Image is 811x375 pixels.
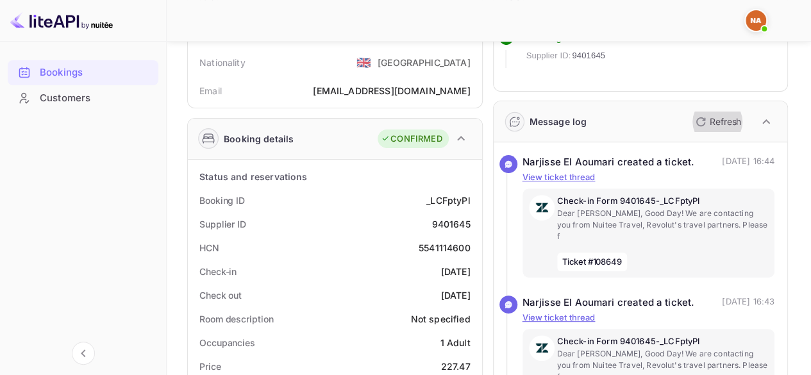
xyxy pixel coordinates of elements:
div: [DATE] [441,288,471,302]
span: United States [356,51,371,74]
span: 9401645 [572,49,605,62]
div: 9401645 [431,217,470,231]
div: Booking ID [199,194,245,207]
div: Occupancies [199,336,255,349]
div: [DATE] [441,265,471,278]
div: Bookings [40,65,152,80]
p: View ticket thread [523,171,775,184]
p: Refresh [710,115,741,128]
img: LiteAPI logo [10,10,113,31]
div: 1 Adult [440,336,470,349]
div: Booking details [224,132,294,146]
p: [DATE] 16:43 [722,296,774,310]
div: 227.47 [441,360,471,373]
div: Nationality [199,56,246,69]
div: Supplier ID [199,217,246,231]
p: Dear [PERSON_NAME], Good Day! We are contacting you from Nuitee Travel, Revolut's travel partners... [557,208,769,242]
div: Narjisse El Aoumari created a ticket. [523,155,695,170]
img: AwvSTEc2VUhQAAAAAElFTkSuQmCC [529,335,555,361]
div: Narjisse El Aoumari created a ticket. [523,296,695,310]
div: Price [199,360,221,373]
p: [DATE] 16:44 [722,155,774,170]
div: Message log [530,115,587,128]
div: [EMAIL_ADDRESS][DOMAIN_NAME] [313,84,470,97]
div: Customers [8,86,158,111]
div: Status and reservations [199,170,307,183]
div: Check-in [199,265,237,278]
p: View ticket thread [523,312,775,324]
img: Nargisse El Aoumari [746,10,766,31]
div: _LCFptyPl [426,194,470,207]
a: Bookings [8,60,158,84]
div: Customers [40,91,152,106]
div: HCN [199,241,219,254]
div: [DATE] 12:21 [726,31,777,68]
div: [GEOGRAPHIC_DATA] [378,56,471,69]
img: AwvSTEc2VUhQAAAAAElFTkSuQmCC [529,195,555,221]
a: Customers [8,86,158,110]
div: Room description [199,312,273,326]
div: Email [199,84,222,97]
p: Check-in Form 9401645-_LCFptyPl [557,335,769,348]
button: Collapse navigation [72,342,95,365]
div: Not specified [411,312,471,326]
div: CONFIRMED [381,133,442,146]
button: Refresh [688,112,746,132]
p: Check-in Form 9401645-_LCFptyPl [557,195,769,208]
div: Bookings [8,60,158,85]
div: 5541114600 [419,241,471,254]
div: Check out [199,288,242,302]
span: Supplier ID: [526,49,571,62]
span: Ticket #108649 [557,253,628,272]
